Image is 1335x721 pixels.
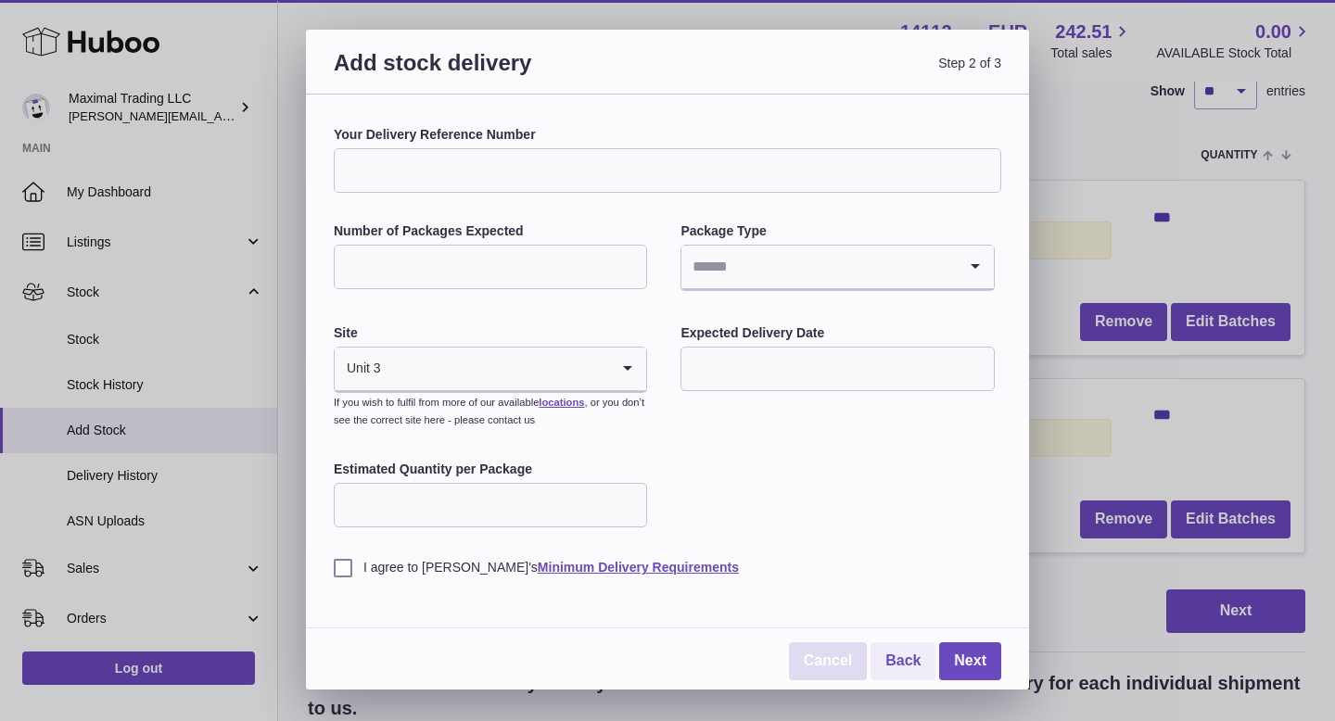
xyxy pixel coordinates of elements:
[184,108,199,122] img: tab_keywords_by_traffic_grey.svg
[70,109,166,121] div: Domain Overview
[205,109,312,121] div: Keywords by Traffic
[50,108,65,122] img: tab_domain_overview_orange.svg
[789,642,867,680] a: Cancel
[52,30,91,44] div: v 4.0.25
[382,348,610,390] input: Search for option
[334,324,647,342] label: Site
[334,461,647,478] label: Estimated Quantity per Package
[30,30,44,44] img: logo_orange.svg
[939,642,1001,680] a: Next
[681,246,956,288] input: Search for option
[680,222,994,240] label: Package Type
[30,48,44,63] img: website_grey.svg
[334,222,647,240] label: Number of Packages Expected
[667,48,1001,99] span: Step 2 of 3
[335,348,646,392] div: Search for option
[334,397,644,425] small: If you wish to fulfil from more of our available , or you don’t see the correct site here - pleas...
[334,126,1001,144] label: Your Delivery Reference Number
[334,559,1001,576] label: I agree to [PERSON_NAME]'s
[335,348,382,390] span: Unit 3
[871,642,935,680] a: Back
[334,48,667,99] h3: Add stock delivery
[48,48,204,63] div: Domain: [DOMAIN_NAME]
[680,324,994,342] label: Expected Delivery Date
[681,246,993,290] div: Search for option
[538,560,739,575] a: Minimum Delivery Requirements
[539,397,584,408] a: locations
